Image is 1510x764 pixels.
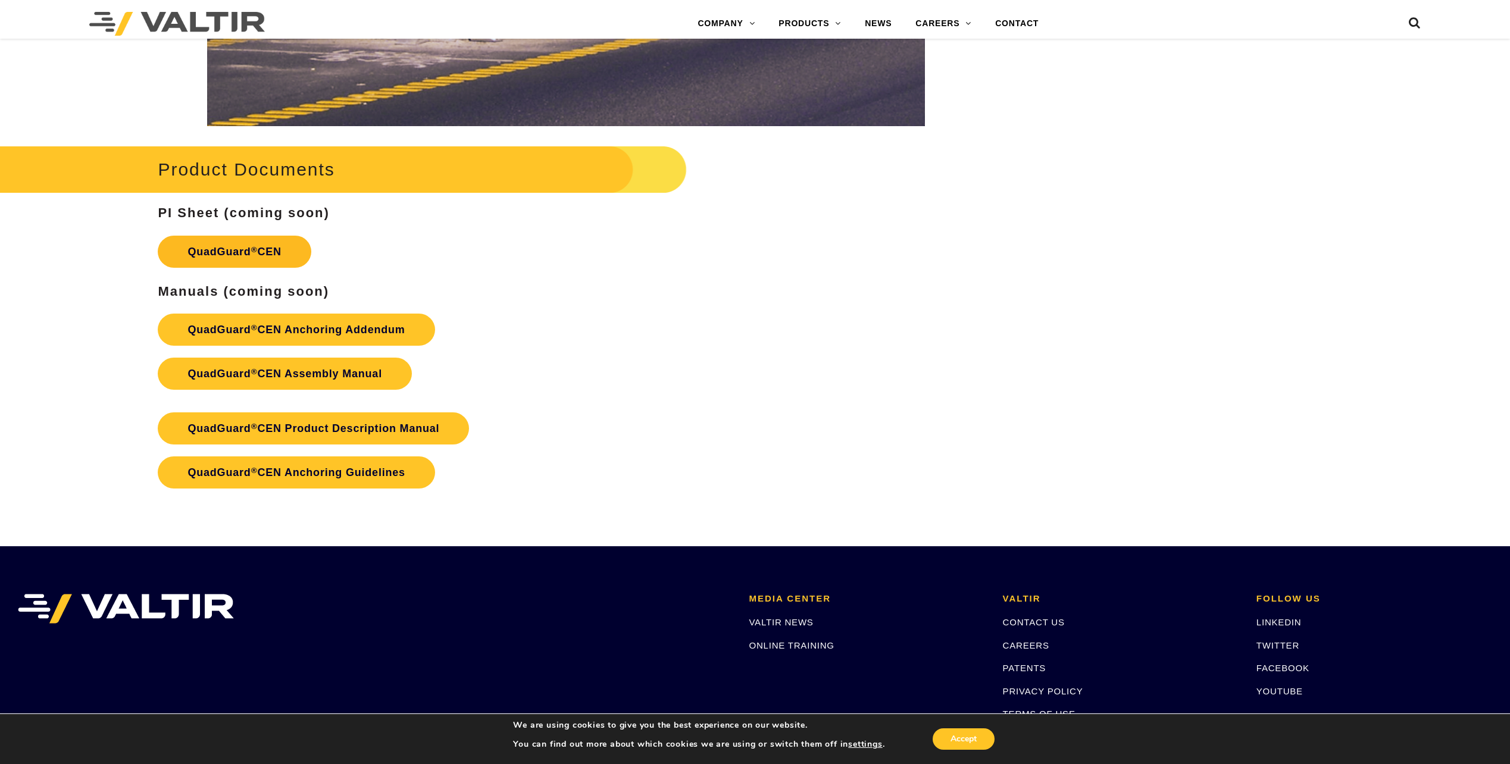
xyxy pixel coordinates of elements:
[251,367,258,376] sup: ®
[158,205,329,220] strong: PI Sheet (coming soon)
[1003,640,1049,650] a: CAREERS
[158,412,469,444] a: QuadGuard®CEN Product Description Manual
[1256,686,1303,696] a: YOUTUBE
[251,245,258,254] sup: ®
[1003,709,1076,719] a: TERMS OF USE
[158,314,434,346] a: QuadGuard®CEN Anchoring Addendum
[686,12,767,36] a: COMPANY
[749,594,984,604] h2: MEDIA CENTER
[187,368,204,380] strong: Qu
[251,323,258,332] sup: ®
[749,617,813,627] a: VALTIR NEWS
[158,358,412,390] a: QuadGuard®CEN Assembly Manual
[187,324,405,336] strong: QuadGuard CEN Anchoring Addendum
[983,12,1051,36] a: CONTACT
[853,12,904,36] a: NEWS
[1256,594,1492,604] h2: FOLLOW US
[904,12,983,36] a: CAREERS
[1003,686,1083,696] a: PRIVACY POLICY
[767,12,853,36] a: PRODUCTS
[89,12,265,36] img: Valtir
[1003,663,1046,673] a: PATENTS
[1256,640,1299,650] a: TWITTER
[1003,594,1239,604] h2: VALTIR
[251,466,258,475] sup: ®
[251,422,258,431] sup: ®
[1003,617,1065,627] a: CONTACT US
[158,236,311,268] a: QuadGuard®CEN
[18,594,234,624] img: VALTIR
[513,720,884,731] p: We are using cookies to give you the best experience on our website.
[158,456,435,489] a: QuadGuard®CEN Anchoring Guidelines
[848,739,882,750] button: settings
[513,739,884,750] p: You can find out more about which cookies we are using or switch them off in .
[749,640,834,650] a: ONLINE TRAINING
[204,368,382,380] strong: adGuard CEN Assembly Manual
[1256,663,1309,673] a: FACEBOOK
[158,284,329,299] strong: Manuals (coming soon)
[933,728,995,750] button: Accept
[1256,617,1302,627] a: LINKEDIN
